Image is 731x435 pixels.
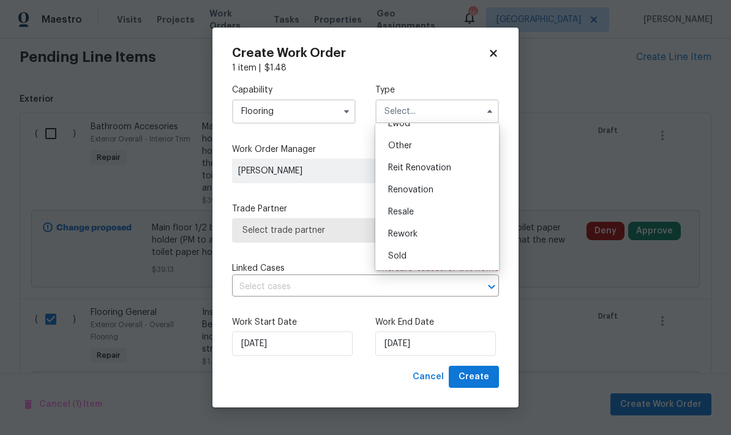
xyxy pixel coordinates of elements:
span: Reit Renovation [388,164,451,172]
label: Capability [232,84,356,96]
label: Work End Date [375,316,499,328]
span: Other [388,142,412,150]
div: 1 item | [232,62,499,74]
input: Select... [375,99,499,124]
span: [PERSON_NAME] [238,165,414,177]
span: Cancel [413,369,444,385]
span: Select trade partner [242,224,489,236]
span: Resale [388,208,414,216]
button: Create [449,366,499,388]
label: Work Start Date [232,316,356,328]
input: M/D/YYYY [375,331,496,356]
label: Type [375,84,499,96]
input: M/D/YYYY [232,331,353,356]
span: Linked Cases [232,262,285,274]
button: Show options [339,104,354,119]
h2: Create Work Order [232,47,488,59]
input: Select cases [232,278,465,297]
span: 4 [415,264,421,273]
span: Sold [388,252,407,260]
span: Lwod [388,119,410,128]
span: Renovation [388,186,433,194]
span: $ 1.48 [264,64,287,72]
span: Rework [388,230,418,238]
button: Cancel [408,366,449,388]
input: Select... [232,99,356,124]
button: Open [483,278,500,295]
label: Work Order Manager [232,143,499,156]
button: Hide options [482,104,497,119]
span: Create [459,369,489,385]
label: Trade Partner [232,203,499,215]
